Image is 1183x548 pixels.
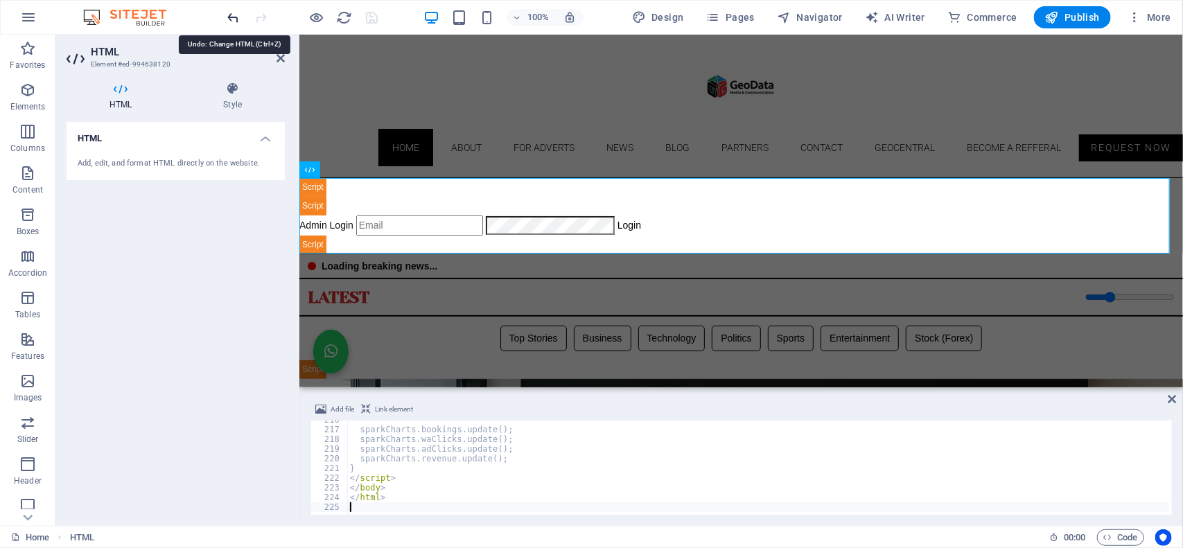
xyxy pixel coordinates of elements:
[1034,6,1111,28] button: Publish
[80,9,184,26] img: Editor Logo
[859,6,931,28] button: AI Writer
[180,82,285,111] h4: Style
[11,529,49,546] a: Click to cancel selection. Double-click to open Pages
[70,529,94,546] nav: breadcrumb
[17,434,39,445] p: Slider
[1074,532,1076,542] span: :
[1045,10,1100,24] span: Publish
[942,6,1023,28] button: Commerce
[311,444,349,454] div: 219
[563,11,576,24] i: On resize automatically adjust zoom level to fit chosen device.
[91,46,285,58] h2: HTML
[337,10,353,26] i: Reload page
[1103,529,1138,546] span: Code
[67,122,285,147] h4: HTML
[359,401,415,418] button: Link element
[626,6,690,28] div: Design (Ctrl+Alt+Y)
[706,10,755,24] span: Pages
[311,493,349,502] div: 224
[67,82,180,111] h4: HTML
[11,351,44,362] p: Features
[311,463,349,473] div: 221
[10,101,46,112] p: Elements
[1097,529,1144,546] button: Code
[632,10,684,24] span: Design
[311,425,349,434] div: 217
[771,6,848,28] button: Navigator
[78,158,274,170] div: Add, edit, and format HTML directly on the website.
[91,58,257,71] h3: Element #ed-994638120
[10,60,45,71] p: Favorites
[8,267,47,279] p: Accordion
[15,309,40,320] p: Tables
[10,143,45,154] p: Columns
[1064,529,1085,546] span: 00 00
[375,401,413,418] span: Link element
[947,10,1017,24] span: Commerce
[311,483,349,493] div: 223
[17,226,40,237] p: Boxes
[865,10,925,24] span: AI Writer
[14,392,42,403] p: Images
[311,454,349,463] div: 220
[336,9,353,26] button: reload
[313,401,356,418] button: Add file
[331,401,354,418] span: Add file
[311,434,349,444] div: 218
[1155,529,1172,546] button: Usercentrics
[57,181,184,200] input: Email
[777,10,843,24] span: Navigator
[14,475,42,486] p: Header
[1128,10,1171,24] span: More
[626,6,690,28] button: Design
[225,9,242,26] button: undo
[701,6,760,28] button: Pages
[1049,529,1086,546] h6: Session time
[12,184,43,195] p: Content
[311,502,349,512] div: 225
[507,9,556,26] button: 100%
[70,529,94,546] span: Click to select. Double-click to edit
[527,9,550,26] h6: 100%
[311,473,349,483] div: 222
[1122,6,1177,28] button: More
